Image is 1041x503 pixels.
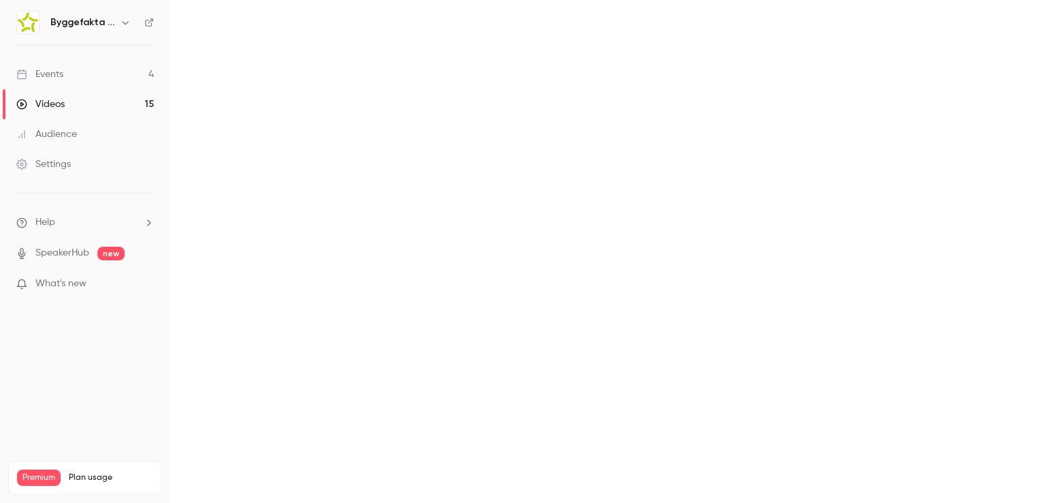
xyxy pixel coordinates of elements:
span: new [97,247,125,260]
img: Byggefakta | Powered by Hubexo [17,12,39,33]
li: help-dropdown-opener [16,215,154,230]
div: Videos [16,97,65,111]
span: Premium [17,470,61,486]
span: Plan usage [69,472,153,483]
h6: Byggefakta | Powered by Hubexo [50,16,114,29]
div: Settings [16,157,71,171]
div: Audience [16,127,77,141]
div: Events [16,67,63,81]
span: Help [35,215,55,230]
span: What's new [35,277,87,291]
a: SpeakerHub [35,246,89,260]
